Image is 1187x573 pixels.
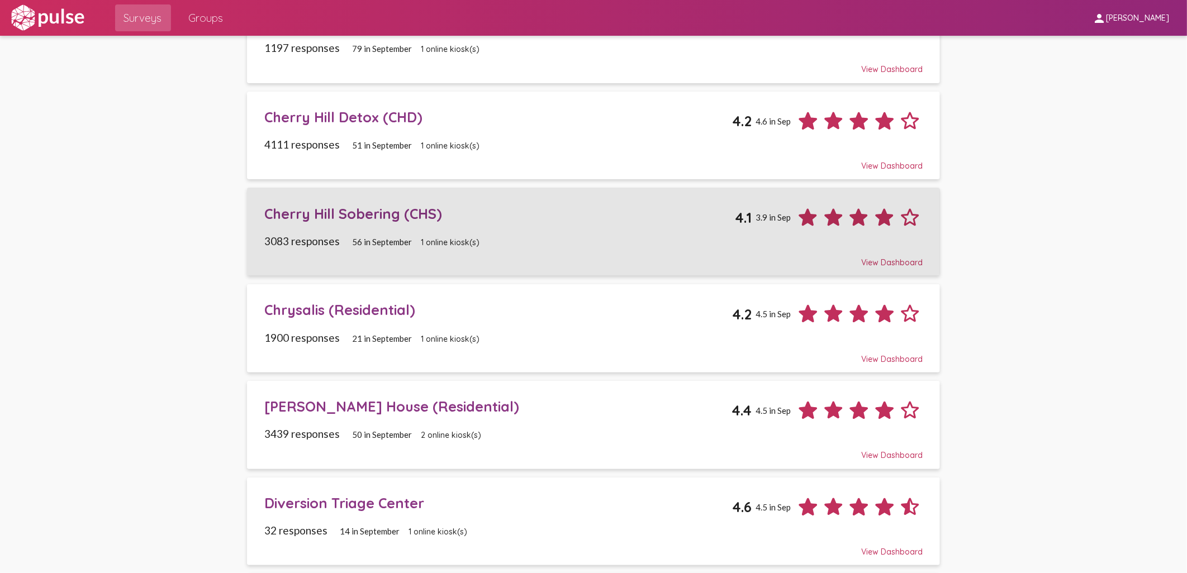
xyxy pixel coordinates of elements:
[756,309,791,319] span: 4.5 in Sep
[756,405,791,416] span: 4.5 in Sep
[124,8,162,28] span: Surveys
[264,331,340,344] span: 1900 responses
[1106,13,1169,23] span: [PERSON_NAME]
[421,44,479,54] span: 1 online kiosk(s)
[756,502,791,512] span: 4.5 in Sep
[264,41,340,54] span: 1197 responses
[353,333,412,343] span: 21 in September
[264,537,923,557] div: View Dashboard
[340,526,400,536] span: 14 in September
[180,4,232,31] a: Groups
[353,44,412,54] span: 79 in September
[264,344,923,364] div: View Dashboard
[353,429,412,440] span: 50 in September
[264,138,340,151] span: 4111 responses
[756,116,791,126] span: 4.6 in Sep
[353,237,412,247] span: 56 in September
[247,284,939,373] a: Chrysalis (Residential)4.24.5 in Sep1900 responses21 in September1 online kiosk(s)View Dashboard
[264,151,923,171] div: View Dashboard
[264,440,923,460] div: View Dashboard
[247,92,939,180] a: Cherry Hill Detox (CHD)4.24.6 in Sep4111 responses51 in September1 online kiosk(s)View Dashboard
[1093,12,1106,25] mat-icon: person
[756,212,791,222] span: 3.9 in Sep
[264,247,923,268] div: View Dashboard
[732,112,752,130] span: 4.2
[421,430,481,440] span: 2 online kiosk(s)
[732,305,752,323] span: 4.2
[247,381,939,469] a: [PERSON_NAME] House (Residential)4.44.5 in Sep3439 responses50 in September2 online kiosk(s)View ...
[115,4,171,31] a: Surveys
[189,8,224,28] span: Groups
[421,334,479,344] span: 1 online kiosk(s)
[264,398,732,415] div: [PERSON_NAME] House (Residential)
[421,237,479,247] span: 1 online kiosk(s)
[353,140,412,150] span: 51 in September
[735,209,752,226] span: 4.1
[1084,7,1178,28] button: [PERSON_NAME]
[264,301,732,318] div: Chrysalis (Residential)
[264,54,923,74] div: View Dashboard
[247,188,939,276] a: Cherry Hill Sobering (CHS)4.13.9 in Sep3083 responses56 in September1 online kiosk(s)View Dashboard
[264,205,735,222] div: Cherry Hill Sobering (CHS)
[264,494,732,512] div: Diversion Triage Center
[732,498,752,515] span: 4.6
[264,427,340,440] span: 3439 responses
[421,141,479,151] span: 1 online kiosk(s)
[264,524,327,537] span: 32 responses
[9,4,86,32] img: white-logo.svg
[732,402,752,419] span: 4.4
[247,477,939,566] a: Diversion Triage Center4.64.5 in Sep32 responses14 in September1 online kiosk(s)View Dashboard
[264,108,732,126] div: Cherry Hill Detox (CHD)
[409,527,467,537] span: 1 online kiosk(s)
[264,235,340,247] span: 3083 responses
